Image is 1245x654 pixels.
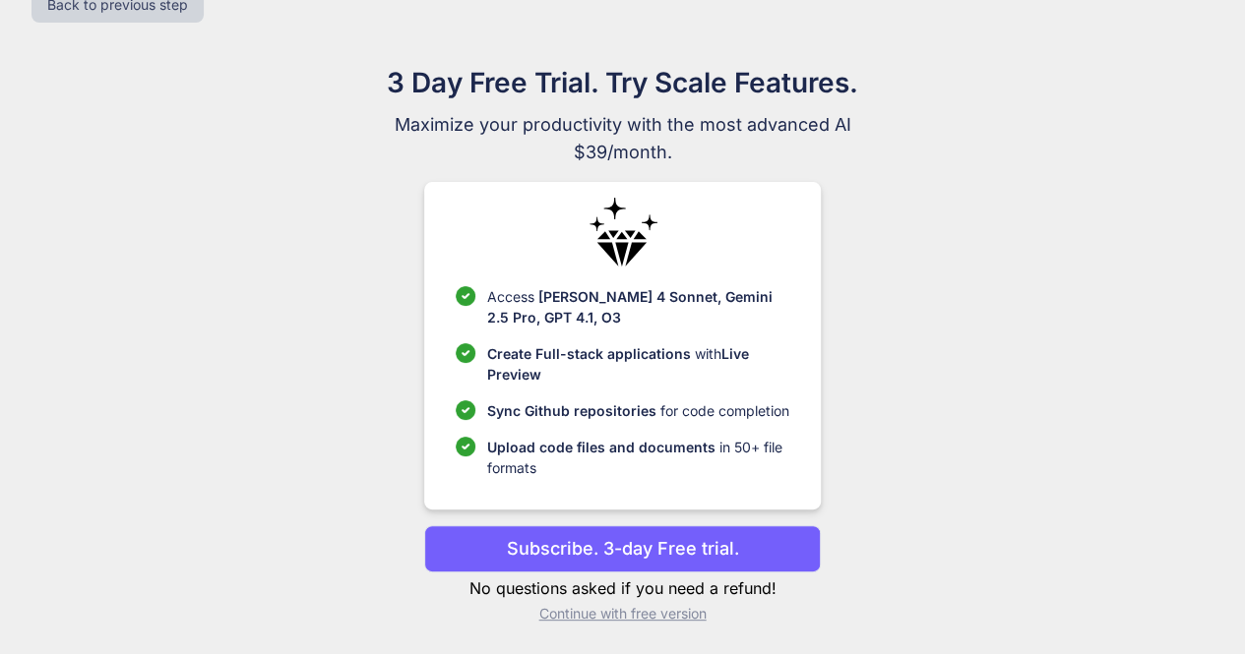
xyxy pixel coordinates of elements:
p: No questions asked if you need a refund! [424,576,821,600]
img: checklist [456,286,475,306]
h1: 3 Day Free Trial. Try Scale Features. [292,62,954,103]
span: [PERSON_NAME] 4 Sonnet, Gemini 2.5 Pro, GPT 4.1, O3 [487,288,773,326]
span: Sync Github repositories [487,402,656,419]
p: Continue with free version [424,604,821,624]
img: checklist [456,343,475,363]
p: in 50+ file formats [487,437,789,478]
img: checklist [456,437,475,456]
p: with [487,343,789,385]
p: Subscribe. 3-day Free trial. [507,535,739,562]
p: for code completion [487,400,789,421]
p: Access [487,286,789,327]
img: checklist [456,400,475,420]
span: Maximize your productivity with the most advanced AI [292,111,954,139]
span: Upload code files and documents [487,439,716,455]
button: Subscribe. 3-day Free trial. [424,525,821,572]
span: $39/month. [292,139,954,166]
span: Create Full-stack applications [487,345,695,362]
